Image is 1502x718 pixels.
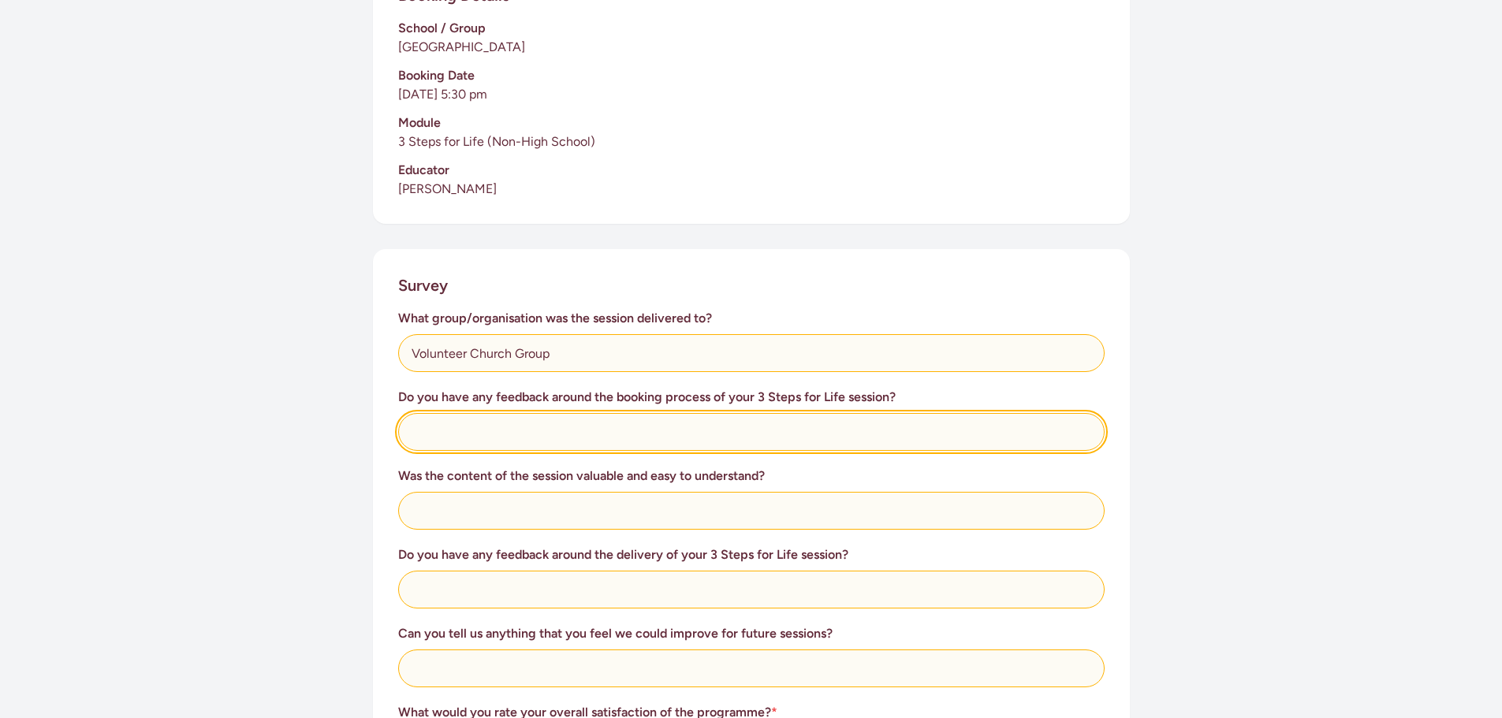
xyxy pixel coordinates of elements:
h3: Do you have any feedback around the booking process of your 3 Steps for Life session? [398,388,1105,407]
h3: Can you tell us anything that you feel we could improve for future sessions? [398,624,1105,643]
h3: Educator [398,161,1105,180]
p: [PERSON_NAME] [398,180,1105,199]
p: [DATE] 5:30 pm [398,85,1105,104]
p: 3 Steps for Life (Non-High School) [398,132,1105,151]
h3: What group/organisation was the session delivered to? [398,309,1105,328]
h3: Was the content of the session valuable and easy to understand? [398,467,1105,485]
p: [GEOGRAPHIC_DATA] [398,38,1105,57]
h3: Do you have any feedback around the delivery of your 3 Steps for Life session? [398,545,1105,564]
h3: Booking Date [398,66,1105,85]
h3: Module [398,113,1105,132]
h2: Survey [398,274,448,296]
h3: School / Group [398,19,1105,38]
